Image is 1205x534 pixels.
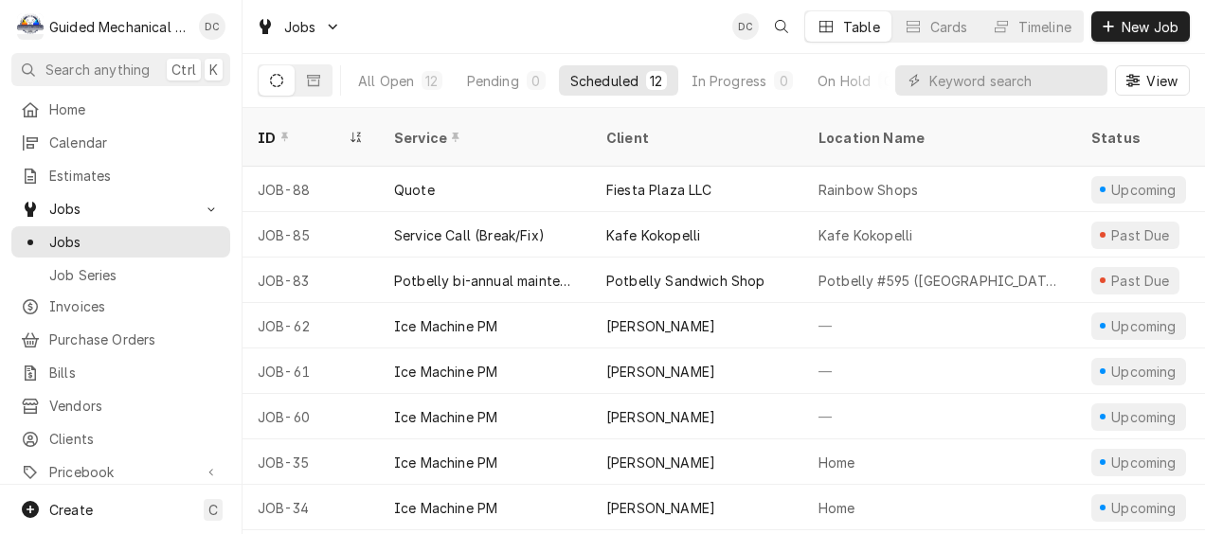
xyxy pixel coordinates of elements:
[394,180,435,200] div: Quote
[17,13,44,40] div: Guided Mechanical Services, LLC's Avatar
[766,11,797,42] button: Open search
[11,94,230,125] a: Home
[243,303,379,348] div: JOB-62
[49,99,221,119] span: Home
[650,71,662,91] div: 12
[1142,71,1181,91] span: View
[818,453,855,472] div: Home
[284,17,316,37] span: Jobs
[1109,271,1173,291] div: Past Due
[803,348,1076,394] div: —
[11,423,230,454] a: Clients
[243,485,379,530] div: JOB-34
[732,13,759,40] div: Daniel Cornell's Avatar
[1118,17,1182,37] span: New Job
[606,128,784,148] div: Client
[803,394,1076,439] div: —
[882,71,893,91] div: 0
[606,271,765,291] div: Potbelly Sandwich Shop
[49,396,221,416] span: Vendors
[818,180,918,200] div: Rainbow Shops
[49,296,221,316] span: Invoices
[11,324,230,355] a: Purchase Orders
[1109,407,1179,427] div: Upcoming
[11,291,230,322] a: Invoices
[1109,316,1179,336] div: Upcoming
[171,60,196,80] span: Ctrl
[606,225,700,245] div: Kafe Kokopelli
[49,363,221,383] span: Bills
[818,128,1057,148] div: Location Name
[11,456,230,488] a: Go to Pricebook
[11,390,230,421] a: Vendors
[49,199,192,219] span: Jobs
[929,65,1098,96] input: Keyword search
[818,71,871,91] div: On Hold
[1091,11,1190,42] button: New Job
[818,498,855,518] div: Home
[606,180,712,200] div: Fiesta Plaza LLC
[818,271,1061,291] div: Potbelly #595 ([GEOGRAPHIC_DATA])
[467,71,519,91] div: Pending
[243,394,379,439] div: JOB-60
[243,439,379,485] div: JOB-35
[394,225,545,245] div: Service Call (Break/Fix)
[49,232,221,252] span: Jobs
[1115,65,1190,96] button: View
[606,453,715,472] div: [PERSON_NAME]
[243,348,379,394] div: JOB-61
[930,17,968,37] div: Cards
[606,498,715,518] div: [PERSON_NAME]
[258,128,345,148] div: ID
[248,11,349,43] a: Go to Jobs
[843,17,880,37] div: Table
[394,498,497,518] div: Ice Machine PM
[17,13,44,40] div: G
[570,71,638,91] div: Scheduled
[11,259,230,291] a: Job Series
[732,13,759,40] div: DC
[1109,180,1179,200] div: Upcoming
[11,160,230,191] a: Estimates
[606,362,715,382] div: [PERSON_NAME]
[209,60,218,80] span: K
[49,17,189,37] div: Guided Mechanical Services, LLC
[49,265,221,285] span: Job Series
[49,502,93,518] span: Create
[692,71,767,91] div: In Progress
[778,71,789,91] div: 0
[394,407,497,427] div: Ice Machine PM
[49,166,221,186] span: Estimates
[394,128,572,148] div: Service
[394,362,497,382] div: Ice Machine PM
[49,329,221,349] span: Purchase Orders
[11,127,230,158] a: Calendar
[606,316,715,336] div: [PERSON_NAME]
[45,60,150,80] span: Search anything
[49,133,221,152] span: Calendar
[358,71,414,91] div: All Open
[1018,17,1071,37] div: Timeline
[243,167,379,212] div: JOB-88
[11,226,230,258] a: Jobs
[208,500,218,520] span: C
[11,357,230,388] a: Bills
[11,193,230,224] a: Go to Jobs
[394,271,576,291] div: Potbelly bi-annual maintenance
[243,212,379,258] div: JOB-85
[425,71,438,91] div: 12
[394,453,497,472] div: Ice Machine PM
[11,53,230,86] button: Search anythingCtrlK
[606,407,715,427] div: [PERSON_NAME]
[394,316,497,336] div: Ice Machine PM
[1109,362,1179,382] div: Upcoming
[803,303,1076,348] div: —
[199,13,225,40] div: Daniel Cornell's Avatar
[1109,453,1179,472] div: Upcoming
[531,71,542,91] div: 0
[243,258,379,303] div: JOB-83
[1109,498,1179,518] div: Upcoming
[49,429,221,449] span: Clients
[199,13,225,40] div: DC
[49,462,192,482] span: Pricebook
